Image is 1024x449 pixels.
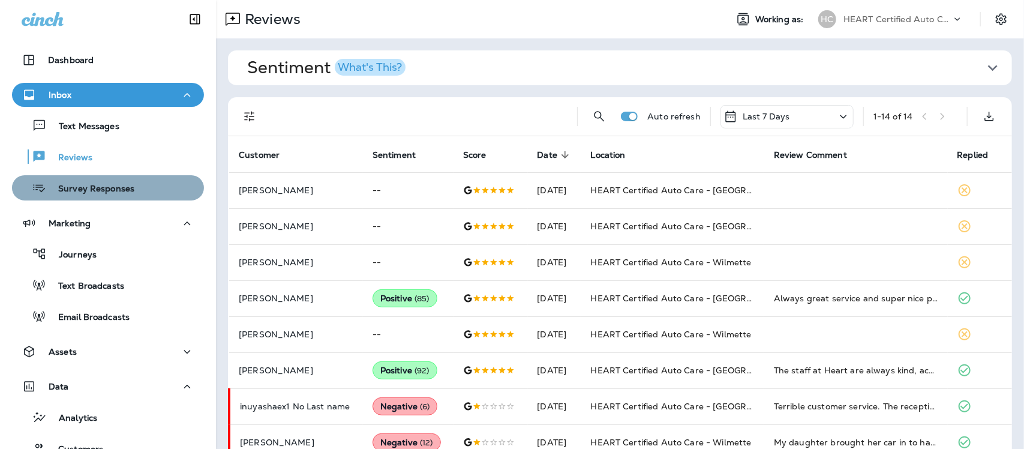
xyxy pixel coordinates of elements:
[774,364,938,376] div: The staff at Heart are always kind, accommodating, and honest with everything when we bring our c...
[49,90,71,100] p: Inbox
[49,347,77,357] p: Assets
[420,438,433,448] span: ( 12 )
[49,382,69,391] p: Data
[373,289,437,307] div: Positive
[591,293,806,304] span: HEART Certified Auto Care - [GEOGRAPHIC_DATA]
[591,257,752,268] span: HEART Certified Auto Care - Wilmette
[591,185,806,196] span: HEART Certified Auto Care - [GEOGRAPHIC_DATA]
[12,405,204,430] button: Analytics
[957,150,989,160] span: Replied
[178,7,212,31] button: Collapse Sidebar
[755,14,806,25] span: Working as:
[238,50,1022,85] button: SentimentWhat's This?
[338,62,402,73] div: What's This?
[528,208,581,244] td: [DATE]
[46,184,134,195] p: Survey Responses
[873,112,912,121] div: 1 - 14 of 14
[12,211,204,235] button: Marketing
[528,280,581,316] td: [DATE]
[647,112,701,121] p: Auto refresh
[373,397,438,415] div: Negative
[12,304,204,329] button: Email Broadcasts
[238,104,262,128] button: Filters
[591,401,806,412] span: HEART Certified Auto Care - [GEOGRAPHIC_DATA]
[591,365,806,376] span: HEART Certified Auto Care - [GEOGRAPHIC_DATA]
[335,59,406,76] button: What's This?
[528,352,581,388] td: [DATE]
[247,58,406,78] h1: Sentiment
[363,316,454,352] td: --
[363,244,454,280] td: --
[463,150,487,160] span: Score
[373,361,437,379] div: Positive
[774,292,938,304] div: Always great service and super nice people!
[373,149,431,160] span: Sentiment
[843,14,951,24] p: HEART Certified Auto Care
[528,244,581,280] td: [DATE]
[46,152,92,164] p: Reviews
[47,250,97,261] p: Journeys
[537,149,573,160] span: Date
[990,8,1012,30] button: Settings
[463,149,502,160] span: Score
[12,144,204,169] button: Reviews
[47,413,97,424] p: Analytics
[12,175,204,200] button: Survey Responses
[47,121,119,133] p: Text Messages
[528,316,581,352] td: [DATE]
[12,273,204,298] button: Text Broadcasts
[774,400,938,412] div: Terrible customer service. The receptionist is a despotic person who is not interested in satisfy...
[46,281,124,292] p: Text Broadcasts
[240,438,353,447] p: [PERSON_NAME]
[415,366,430,376] span: ( 92 )
[591,149,641,160] span: Location
[49,218,91,228] p: Marketing
[587,104,611,128] button: Search Reviews
[415,294,430,304] span: ( 85 )
[743,112,790,121] p: Last 7 Days
[977,104,1001,128] button: Export as CSV
[957,149,1004,160] span: Replied
[12,48,204,72] button: Dashboard
[591,329,752,340] span: HEART Certified Auto Care - Wilmette
[774,149,863,160] span: Review Comment
[591,437,752,448] span: HEART Certified Auto Care - Wilmette
[239,221,353,231] p: [PERSON_NAME]
[528,172,581,208] td: [DATE]
[363,172,454,208] td: --
[774,150,847,160] span: Review Comment
[363,208,454,244] td: --
[12,375,204,399] button: Data
[537,150,558,160] span: Date
[12,241,204,267] button: Journeys
[774,436,938,448] div: My daughter brought her car in to have battery checked. ISSUE: HEART reversed the solar battery c...
[12,83,204,107] button: Inbox
[48,55,94,65] p: Dashboard
[239,330,353,339] p: [PERSON_NAME]
[818,10,836,28] div: HC
[46,312,130,324] p: Email Broadcasts
[373,150,416,160] span: Sentiment
[591,150,626,160] span: Location
[239,185,353,195] p: [PERSON_NAME]
[239,149,295,160] span: Customer
[591,221,806,232] span: HEART Certified Auto Care - [GEOGRAPHIC_DATA]
[240,10,301,28] p: Reviews
[420,402,430,412] span: ( 6 )
[12,340,204,364] button: Assets
[239,258,353,267] p: [PERSON_NAME]
[239,294,353,303] p: [PERSON_NAME]
[528,388,581,424] td: [DATE]
[240,402,353,411] p: inuyashaex1 No Last name
[239,366,353,375] p: [PERSON_NAME]
[12,113,204,138] button: Text Messages
[239,150,280,160] span: Customer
